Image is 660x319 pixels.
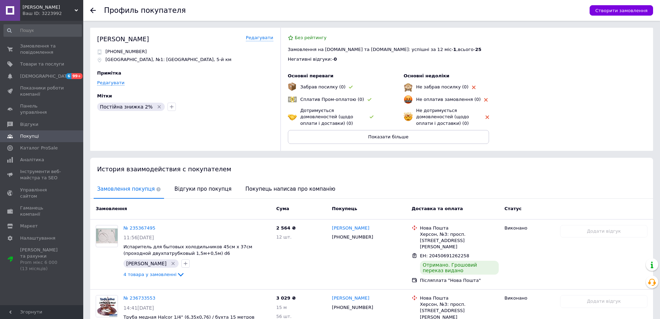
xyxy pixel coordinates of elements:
[288,83,296,91] img: emoji
[170,261,176,266] svg: Видалити мітку
[20,85,64,97] span: Показники роботи компанії
[368,134,409,139] span: Показати більше
[416,84,469,89] span: Не забрав посилку (0)
[504,206,522,211] span: Статус
[242,180,339,198] span: Покупець написав про компанію
[97,35,149,43] div: [PERSON_NAME]
[288,130,489,144] button: Показати більше
[332,206,357,211] span: Покупець
[171,180,235,198] span: Відгуки про покупця
[156,104,162,110] svg: Видалити мітку
[20,133,39,139] span: Покупці
[20,73,71,79] span: [DEMOGRAPHIC_DATA]
[20,205,64,217] span: Гаманець компанії
[96,206,127,211] span: Замовлення
[590,5,653,16] button: Створити замовлення
[105,49,147,55] p: [PHONE_NUMBER]
[276,206,289,211] span: Cума
[20,103,64,115] span: Панель управління
[404,95,413,104] img: emoji
[288,112,297,121] img: emoji
[412,206,463,211] span: Доставка та оплата
[71,73,83,79] span: 99+
[420,277,499,284] div: Післяплата "Нова Пошта"
[20,121,38,128] span: Відгуки
[23,4,75,10] span: Поларіс-Еко
[420,253,469,258] span: ЕН: 20450691262258
[123,235,154,240] span: 11:56[DATE]
[96,225,118,247] a: Фото товару
[475,47,481,52] span: 25
[246,35,273,41] a: Редагувати
[97,80,125,86] a: Редагувати
[332,295,369,302] a: [PERSON_NAME]
[288,73,334,78] span: Основні переваги
[276,234,291,240] span: 12 шт.
[472,86,475,89] img: rating-tag-type
[97,165,231,173] span: История взаимодействия с покупателем
[105,57,231,63] p: [GEOGRAPHIC_DATA], №1: [GEOGRAPHIC_DATA], 5-й км
[484,98,488,102] img: rating-tag-type
[504,295,555,301] div: Виконано
[20,187,64,199] span: Управління сайтом
[96,229,118,243] img: Фото товару
[288,47,481,52] span: Замовлення на [DOMAIN_NAME] та [DOMAIN_NAME]: успішні за 12 міс - , всього -
[416,108,469,126] span: Не дотримується домовленостей (щодо оплати і доставки) (0)
[97,70,121,76] span: Примітка
[66,73,71,79] span: 6
[97,93,112,98] span: Мітки
[300,108,353,126] span: Дотримується домовленостей (щодо оплати і доставки) (0)
[595,8,648,13] span: Створити замовлення
[123,295,155,301] a: № 236733553
[20,145,58,151] span: Каталог ProSale
[96,295,118,317] a: Фото товару
[123,225,155,231] a: № 235367495
[20,169,64,181] span: Інструменти веб-майстра та SEO
[100,104,153,110] span: Постійна знижка 2%
[404,73,449,78] span: Основні недоліки
[123,305,154,311] span: 14:41[DATE]
[20,247,64,272] span: [PERSON_NAME] та рахунки
[420,261,499,275] div: Отримано. Грошовий переказ видано
[123,272,185,277] a: 4 товара у замовленні
[276,314,291,319] span: 56 шт.
[276,295,295,301] span: 3 029 ₴
[368,98,371,101] img: rating-tag-type
[20,61,64,67] span: Товари та послуги
[349,86,353,89] img: rating-tag-type
[20,43,64,55] span: Замовлення та повідомлення
[20,157,44,163] span: Аналітика
[300,97,364,102] span: Сплатив Пром-оплатою (0)
[300,84,346,89] span: Забрав посилку (0)
[420,295,499,301] div: Нова Пошта
[404,83,413,92] img: emoji
[416,97,481,102] span: Не оплатив замовлення (0)
[20,259,64,272] div: Prom мікс 6 000 (13 місяців)
[334,57,337,62] span: 0
[420,231,499,250] div: Херсон, №3: просп. [STREET_ADDRESS][PERSON_NAME]
[331,303,375,312] div: [PHONE_NUMBER]
[288,95,297,104] img: emoji
[276,225,295,231] span: 2 564 ₴
[20,223,38,229] span: Маркет
[453,47,456,52] span: 1
[20,235,55,241] span: Налаштування
[94,180,164,198] span: Замовлення покупця
[123,244,252,256] a: Испаритель для бытовых холодильников 45см х 37см (проходной двухпатрубковый 1,5м+0,5м) d6
[370,115,374,119] img: rating-tag-type
[96,295,118,317] img: Фото товару
[126,261,166,266] span: [PERSON_NAME]
[295,35,327,40] span: Без рейтингу
[23,10,83,17] div: Ваш ID: 3223992
[90,8,96,13] div: Повернутися назад
[404,112,413,121] img: emoji
[486,115,489,119] img: rating-tag-type
[123,272,177,277] span: 4 товара у замовленні
[504,225,555,231] div: Виконано
[3,24,82,37] input: Пошук
[104,6,186,15] h1: Профиль покупателя
[276,305,286,310] span: 15 м
[420,225,499,231] div: Нова Пошта
[332,225,369,232] a: [PERSON_NAME]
